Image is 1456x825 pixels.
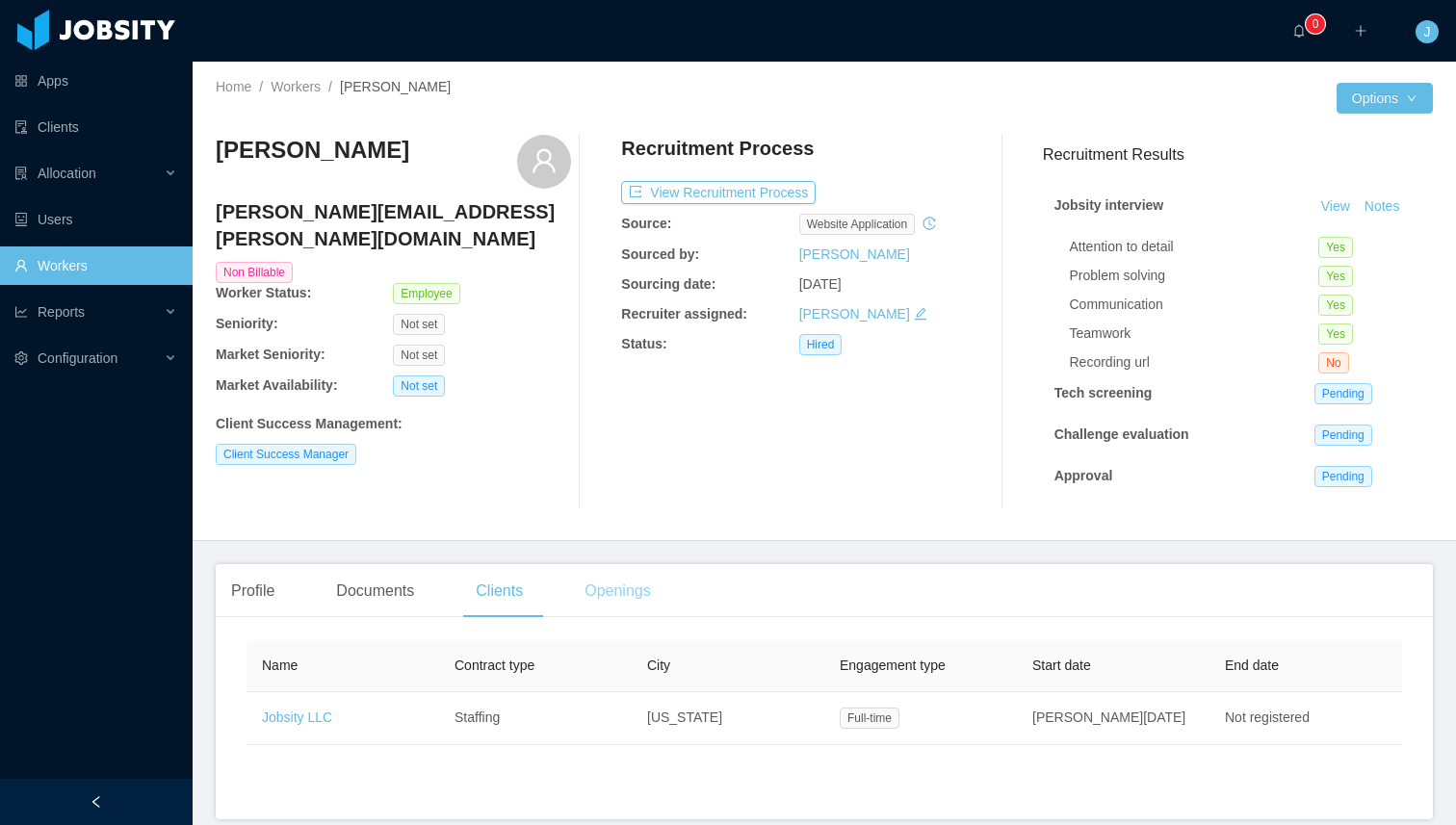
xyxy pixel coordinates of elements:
span: Not registered [1225,709,1310,725]
b: Recruiter assigned: [621,306,747,322]
span: Yes [1318,266,1353,287]
span: Client Success Manager [216,444,356,465]
div: Openings [569,564,666,618]
h4: Recruitment Process [621,135,814,162]
span: Non Billable [216,262,293,283]
i: icon: solution [14,167,28,180]
span: / [328,79,332,94]
i: icon: edit [914,307,927,321]
span: Pending [1314,425,1372,446]
i: icon: bell [1292,24,1306,38]
a: icon: exportView Recruitment Process [621,185,816,200]
a: icon: userWorkers [14,246,177,285]
span: End date [1225,657,1279,673]
span: Staffing [455,709,500,725]
span: [PERSON_NAME][DATE] [1032,709,1185,725]
h4: [PERSON_NAME][EMAIL_ADDRESS][PERSON_NAME][DOMAIN_NAME] [216,198,571,252]
b: Seniority: [216,316,278,331]
span: Full-time [840,708,899,729]
i: icon: history [923,217,936,230]
b: Worker Status: [216,285,311,300]
button: Notes [1357,195,1408,219]
div: Teamwork [1070,323,1319,344]
b: Market Availability: [216,377,338,393]
span: Allocation [38,166,96,181]
span: Yes [1318,323,1353,345]
div: Clients [460,564,538,618]
span: Name [262,657,298,673]
strong: Challenge evaluation [1054,426,1189,442]
span: Not set [393,375,445,397]
b: Sourcing date: [621,276,715,292]
div: Attention to detail [1070,237,1319,257]
span: [DATE] [799,276,842,292]
a: [PERSON_NAME] [799,306,910,322]
div: Profile [216,564,290,618]
i: icon: user [531,147,558,174]
a: [PERSON_NAME] [799,246,910,262]
strong: Jobsity interview [1054,197,1164,213]
b: Status: [621,336,666,351]
div: Communication [1070,295,1319,315]
button: Optionsicon: down [1337,83,1433,114]
strong: Approval [1054,468,1113,483]
b: Client Success Management : [216,416,403,431]
h3: [PERSON_NAME] [216,135,409,166]
span: Yes [1318,295,1353,316]
span: Reports [38,304,85,320]
div: Documents [321,564,429,618]
span: Not set [393,314,445,335]
div: Recording url [1070,352,1319,373]
span: Contract type [455,657,534,673]
a: icon: auditClients [14,108,177,146]
h3: Recruitment Results [1043,142,1433,167]
span: No [1318,352,1348,374]
sup: 0 [1306,14,1325,34]
b: Sourced by: [621,246,699,262]
span: Pending [1314,466,1372,487]
span: Pending [1314,383,1372,404]
i: icon: plus [1354,24,1367,38]
a: View [1314,198,1357,214]
span: J [1424,20,1431,43]
span: website application [799,214,916,235]
span: Yes [1318,237,1353,258]
span: Hired [799,334,843,355]
a: Workers [271,79,321,94]
i: icon: line-chart [14,305,28,319]
div: Problem solving [1070,266,1319,286]
span: City [647,657,670,673]
td: [US_STATE] [632,692,824,745]
span: Configuration [38,350,117,366]
button: icon: exportView Recruitment Process [621,181,816,204]
strong: Tech screening [1054,385,1153,400]
span: Engagement type [840,657,946,673]
a: icon: robotUsers [14,200,177,239]
span: / [259,79,263,94]
span: Start date [1032,657,1091,673]
a: Jobsity LLC [262,709,332,725]
a: icon: appstoreApps [14,62,177,100]
b: Market Seniority: [216,347,325,362]
b: Source: [621,216,671,231]
span: [PERSON_NAME] [340,79,451,94]
span: Not set [393,345,445,366]
span: Employee [393,283,459,304]
a: Home [216,79,251,94]
i: icon: setting [14,351,28,365]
